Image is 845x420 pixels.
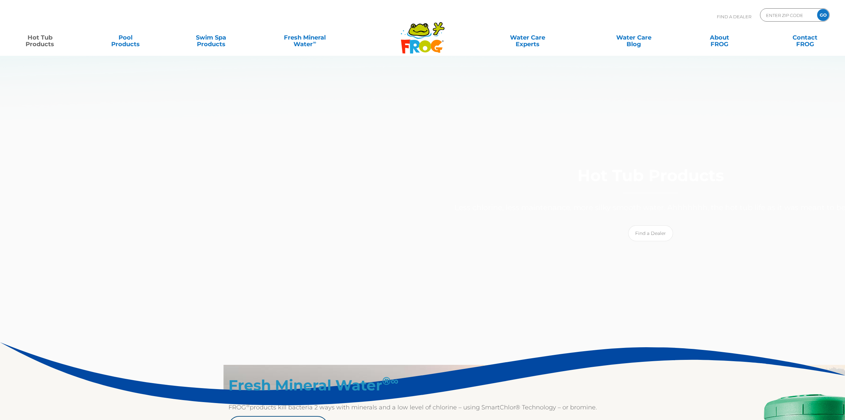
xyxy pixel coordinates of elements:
[178,31,244,44] a: Swim SpaProducts
[817,9,829,21] input: GO
[246,403,250,408] sup: ®
[628,225,673,241] a: Find a Dealer
[228,402,646,413] p: FROG products kill bacteria 2 ways with minerals and a low level of chlorine – using SmartChlor® ...
[228,376,646,394] h2: Fresh Mineral Water
[263,31,347,44] a: Fresh MineralWater∞
[601,31,667,44] a: Water CareBlog
[7,31,73,44] a: Hot TubProducts
[772,31,838,44] a: ContactFROG
[313,40,316,45] sup: ∞
[686,31,753,44] a: AboutFROG
[391,374,399,387] em: ∞
[382,374,399,387] sup: ®
[717,8,751,25] p: Find A Dealer
[92,31,159,44] a: PoolProducts
[473,31,582,44] a: Water CareExperts
[397,13,448,54] img: Frog Products Logo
